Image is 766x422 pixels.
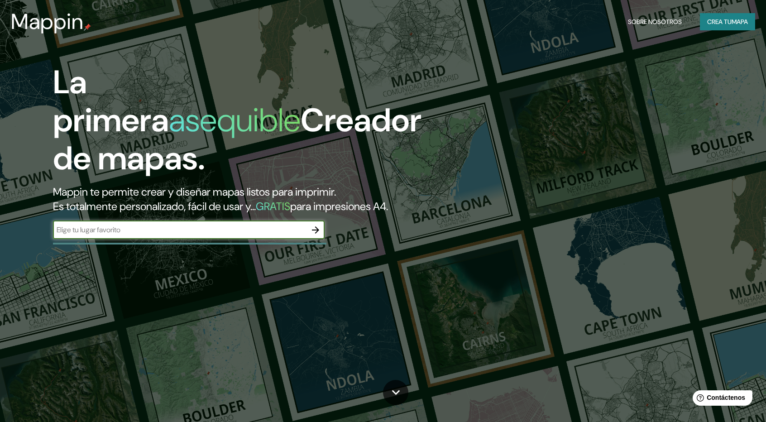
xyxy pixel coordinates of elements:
[732,18,748,26] font: mapa
[628,18,682,26] font: Sobre nosotros
[11,7,84,36] font: Mappin
[624,13,685,30] button: Sobre nosotros
[707,18,732,26] font: Crea tu
[53,61,169,141] font: La primera
[685,387,756,412] iframe: Lanzador de widgets de ayuda
[290,199,388,213] font: para impresiones A4.
[256,199,290,213] font: GRATIS
[169,99,301,141] font: asequible
[84,24,91,31] img: pin de mapeo
[53,185,336,199] font: Mappin te permite crear y diseñar mapas listos para imprimir.
[53,99,421,179] font: Creador de mapas.
[700,13,755,30] button: Crea tumapa
[53,225,306,235] input: Elige tu lugar favorito
[53,199,256,213] font: Es totalmente personalizado, fácil de usar y...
